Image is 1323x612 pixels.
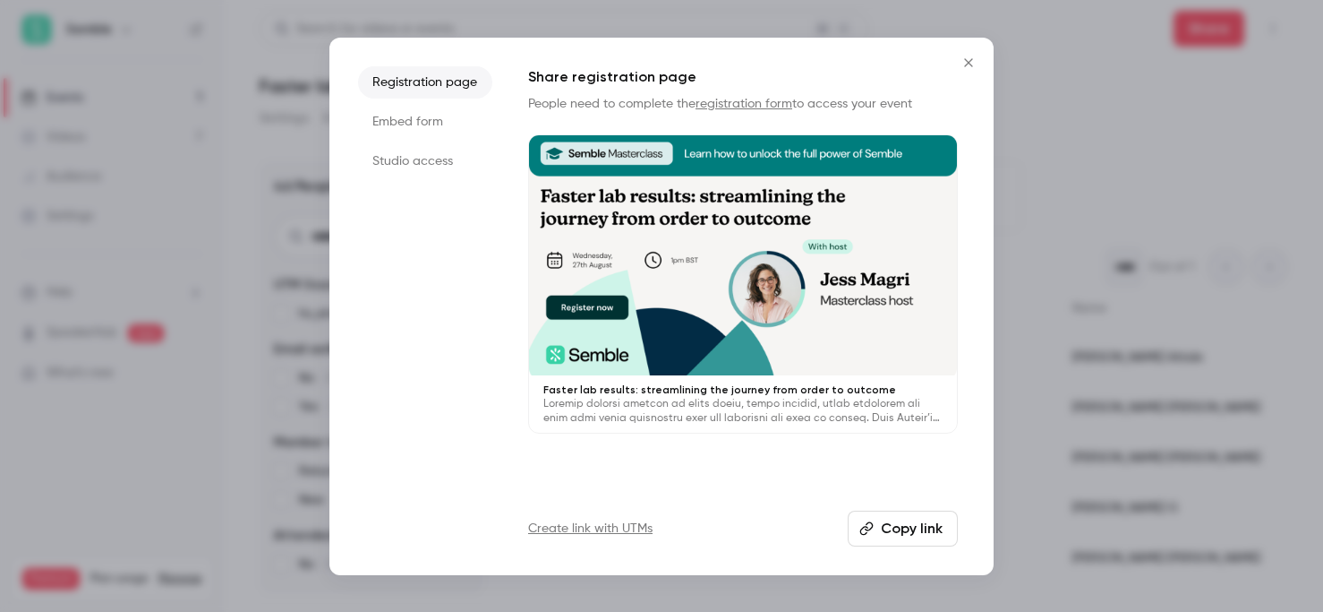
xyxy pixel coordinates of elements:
[543,397,943,426] p: Loremip dolorsi ametcon ad elits doeiu, tempo incidid, utlab etdolorem ali enim admi venia quisno...
[358,106,492,138] li: Embed form
[358,145,492,177] li: Studio access
[951,45,986,81] button: Close
[696,98,792,110] a: registration form
[528,66,958,88] h1: Share registration page
[848,511,958,547] button: Copy link
[528,95,958,113] p: People need to complete the to access your event
[358,66,492,99] li: Registration page
[528,134,958,435] a: Faster lab results: streamlining the journey from order to outcomeLoremip dolorsi ametcon ad elit...
[528,520,653,538] a: Create link with UTMs
[543,383,943,397] p: Faster lab results: streamlining the journey from order to outcome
